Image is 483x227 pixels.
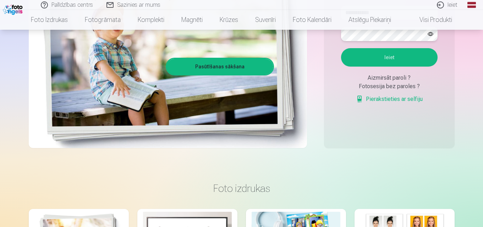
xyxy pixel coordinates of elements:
[173,10,211,30] a: Magnēti
[340,10,400,30] a: Atslēgu piekariņi
[247,10,284,30] a: Suvenīri
[34,182,449,195] h3: Foto izdrukas
[400,10,461,30] a: Visi produkti
[76,10,129,30] a: Fotogrāmata
[22,10,76,30] a: Foto izdrukas
[341,74,438,82] div: Aizmirsāt paroli ?
[211,10,247,30] a: Krūzes
[3,3,24,15] img: /fa1
[356,95,423,103] a: Pierakstieties ar selfiju
[129,10,173,30] a: Komplekti
[284,10,340,30] a: Foto kalendāri
[341,82,438,91] div: Fotosesija bez paroles ?
[341,48,438,67] button: Ieiet
[167,59,273,74] a: Pasūtīšanas sākšana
